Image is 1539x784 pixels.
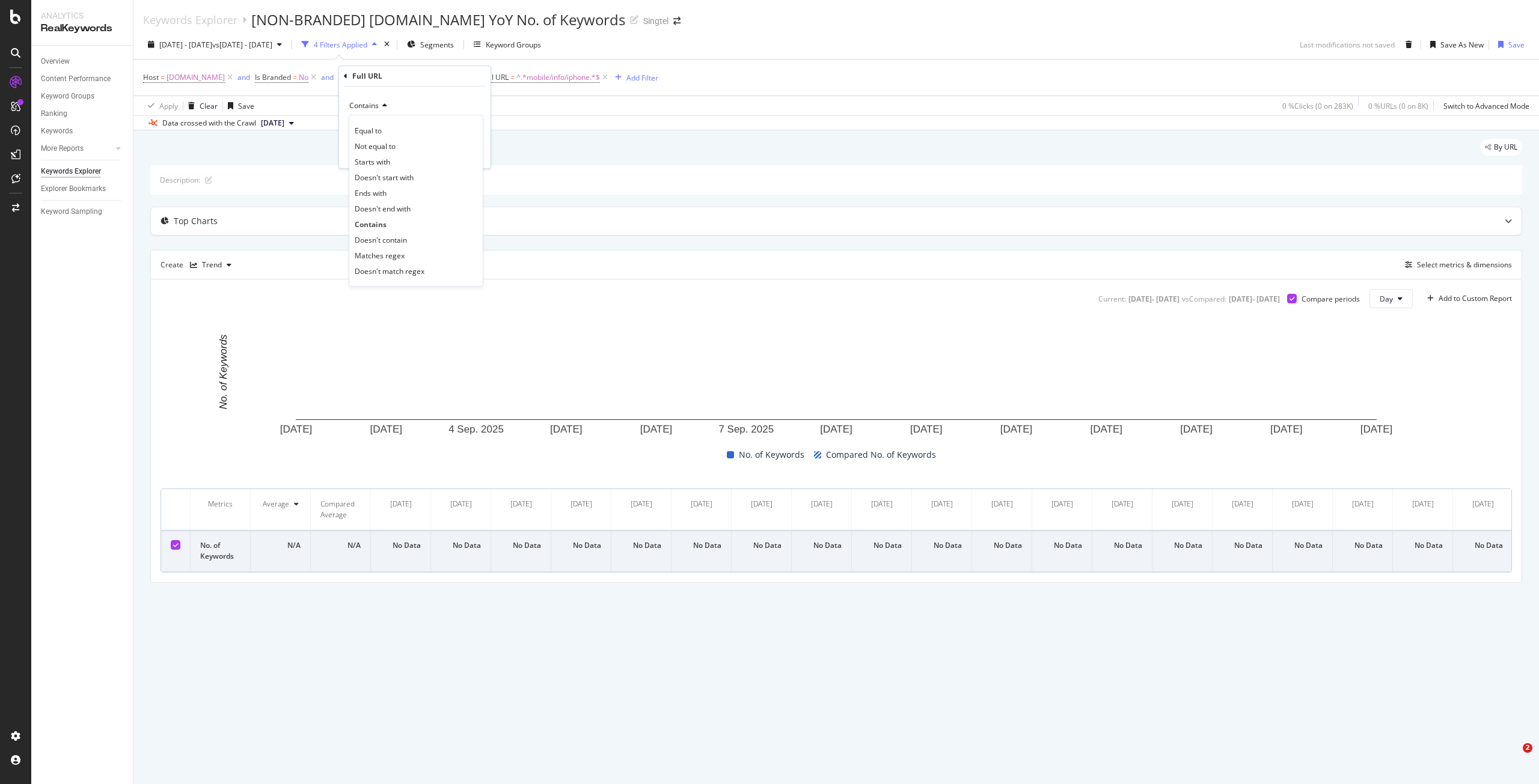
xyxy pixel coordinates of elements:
div: Current: [1098,294,1126,304]
div: 4 Filters Applied [314,40,367,50]
button: Save [223,96,254,115]
text: [DATE] [280,424,313,435]
div: No Data [1102,540,1142,551]
a: Keyword Sampling [41,205,124,218]
div: Ranking [41,108,67,120]
div: Add to Custom Report [1439,295,1512,302]
div: [DATE] [1051,499,1073,509]
div: No Data [1282,540,1323,551]
div: No Data [1162,540,1202,551]
div: Content Performance [41,73,111,85]
button: Add Filter [610,70,658,85]
span: Equal to [355,126,382,136]
span: Ends with [355,188,387,198]
div: [DATE] [991,499,1013,509]
span: Host [143,72,159,82]
button: Select metrics & dimensions [1400,258,1512,272]
span: Matches regex [355,251,405,261]
button: [DATE] - [DATE]vs[DATE] - [DATE] [143,35,287,54]
div: [DATE] [811,499,833,509]
div: Average [263,499,289,509]
a: Overview [41,55,124,68]
span: Day [1380,294,1393,304]
iframe: Intercom live chat [1498,743,1527,772]
div: [DATE] [1232,499,1253,509]
span: = [293,72,297,82]
button: and [321,71,334,83]
button: 4 Filters Applied [297,35,382,54]
span: Starts with [355,157,390,167]
a: Explorer Bookmarks [41,183,124,195]
div: [DATE] [871,499,893,509]
span: Contains [349,100,379,111]
div: Keyword Groups [41,90,94,103]
div: Keywords Explorer [41,165,101,178]
div: Full URL [352,71,382,81]
div: Apply [159,101,178,111]
text: [DATE] [910,424,943,435]
text: 4 Sep. 2025 [448,424,504,435]
a: More Reports [41,142,112,155]
a: Content Performance [41,73,124,85]
div: [DATE] [751,499,773,509]
div: Keyword Groups [486,40,541,50]
div: Create [161,255,236,275]
svg: A chart. [161,318,1512,438]
button: Cancel [344,147,382,159]
div: No Data [741,540,782,551]
div: No Data [801,540,842,551]
span: Not equal to [355,141,396,151]
span: Doesn't match regex [355,266,424,276]
button: Clear [183,96,218,115]
text: [DATE] [1360,424,1393,435]
a: Ranking [41,108,124,120]
div: No Data [922,540,962,551]
td: No. of Keywords [191,530,251,572]
text: [DATE] [1090,424,1122,435]
span: Doesn't end with [355,204,411,214]
div: [DATE] [1292,499,1314,509]
div: [DATE] [1472,499,1494,509]
div: Save [1508,40,1525,50]
div: times [382,38,392,50]
div: [DATE] [571,499,592,509]
div: Select metrics & dimensions [1417,260,1512,270]
span: By URL [1494,144,1517,151]
button: Apply [143,96,178,115]
div: No Data [1342,540,1383,551]
div: N/A [320,540,361,551]
span: vs [DATE] - [DATE] [212,40,272,50]
span: = [161,72,165,82]
button: Segments [402,35,459,54]
span: Full URL [482,72,509,82]
div: No Data [1042,540,1082,551]
span: Doesn't contain [355,235,407,245]
text: 7 Sep. 2025 [718,424,774,435]
span: = [510,72,515,82]
div: Analytics [41,10,123,22]
div: [DATE] [631,499,652,509]
div: Compared Average [320,499,361,520]
div: Description: [160,175,200,185]
div: Data crossed with the Crawl [162,118,256,129]
div: Keywords [41,125,73,138]
div: [DATE] [1172,499,1193,509]
text: [DATE] [1180,424,1213,435]
div: Save [238,101,254,111]
div: [DATE] [1112,499,1133,509]
span: ^.*mobile/info/iphone.*$ [516,69,600,86]
div: Singtel [643,15,669,27]
button: and [237,71,250,83]
button: Trend [185,255,236,275]
div: No Data [1222,540,1262,551]
div: [DATE] - [DATE] [1229,294,1280,304]
text: [DATE] [820,424,852,435]
span: Is Branded [255,72,291,82]
div: [DATE] [691,499,712,509]
div: Save As New [1440,40,1484,50]
div: 0 % Clicks ( 0 on 283K ) [1282,101,1353,111]
div: Clear [200,101,218,111]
